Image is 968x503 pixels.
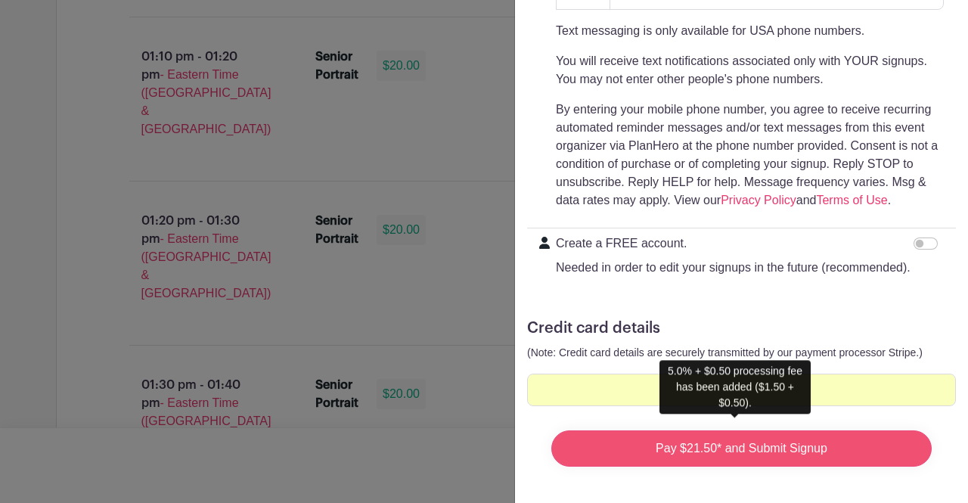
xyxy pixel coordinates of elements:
p: Create a FREE account. [556,234,911,253]
h5: Credit card details [527,319,956,337]
p: By entering your mobile phone number, you agree to receive recurring automated reminder messages ... [556,101,944,210]
p: Text messaging is only available for USA phone numbers. [556,22,944,40]
div: 5.0% + $0.50 processing fee has been added ($1.50 + $0.50). [659,360,811,414]
iframe: Secure card payment input frame [537,383,946,397]
small: (Note: Credit card details are securely transmitted by our payment processor Stripe.) [527,346,923,359]
a: Privacy Policy [721,194,796,206]
input: Pay $21.50* and Submit Signup [551,430,932,467]
a: Terms of Use [816,194,887,206]
p: You will receive text notifications associated only with YOUR signups. You may not enter other pe... [556,52,944,88]
p: Needed in order to edit your signups in the future (recommended). [556,259,911,277]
